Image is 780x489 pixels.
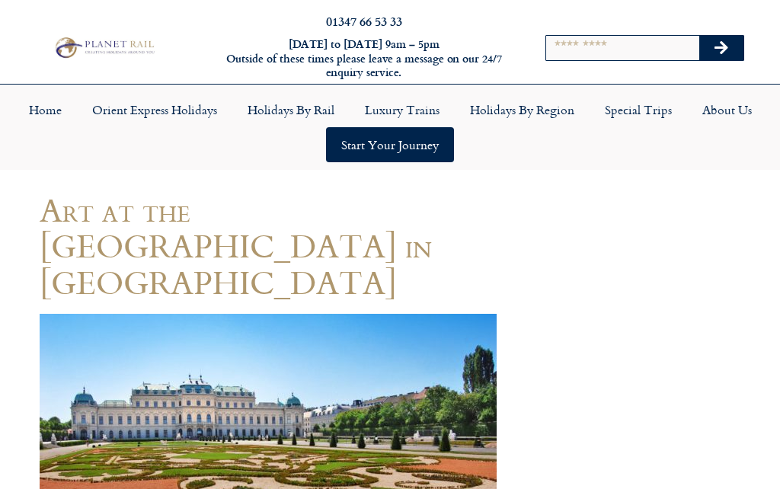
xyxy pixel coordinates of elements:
a: Special Trips [590,92,687,127]
h6: [DATE] to [DATE] 9am – 5pm Outside of these times please leave a message on our 24/7 enquiry serv... [212,37,516,80]
nav: Menu [8,92,772,162]
img: Planet Rail Train Holidays Logo [51,35,157,61]
a: About Us [687,92,767,127]
a: Orient Express Holidays [77,92,232,127]
a: Start your Journey [326,127,454,162]
a: Holidays by Region [455,92,590,127]
button: Search [699,36,743,60]
a: Home [14,92,77,127]
h1: Art at the [GEOGRAPHIC_DATA] in [GEOGRAPHIC_DATA] [40,192,497,300]
a: 01347 66 53 33 [326,12,402,30]
a: Luxury Trains [350,92,455,127]
a: Holidays by Rail [232,92,350,127]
